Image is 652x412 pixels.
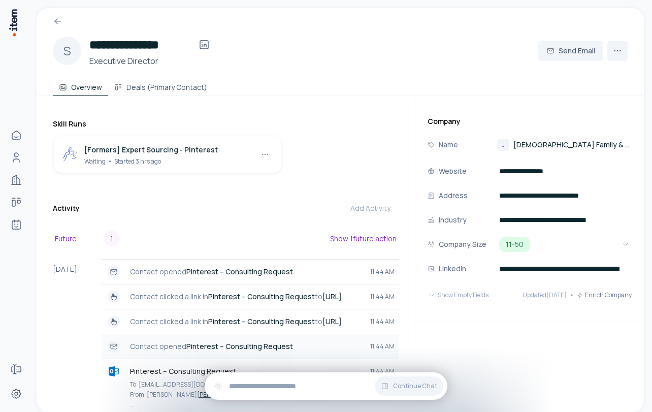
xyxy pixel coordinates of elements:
img: outlook logo [109,366,119,376]
span: Continue Chat [393,382,437,390]
span: Send Email [559,46,595,56]
p: Pinterest – Consulting Request [130,366,362,376]
h3: Activity [53,203,80,213]
button: More actions [607,41,628,61]
div: J [497,139,509,151]
h3: Skill Runs [53,119,399,129]
img: outbound [62,146,78,163]
p: Contact clicked a link in to [130,292,362,302]
h3: Executive Director [89,55,214,67]
span: 11:44 AM [370,367,395,375]
span: [DEMOGRAPHIC_DATA] Family & Child Service - [GEOGRAPHIC_DATA], [US_STATE] [513,140,632,150]
p: Address [439,190,468,201]
p: Company Size [439,239,486,250]
p: Industry [439,214,467,226]
p: Website [439,166,467,177]
button: Enrich Company [577,285,632,305]
p: Contact opened [130,267,362,277]
a: Companies [6,170,26,190]
span: 11:44 AM [370,268,395,276]
strong: Pinterest – Consulting Request [186,341,293,351]
div: [Formers] Expert Sourcing - Pinterest [84,144,218,155]
span: Started 3 hrs ago [114,157,161,166]
a: Contacts [6,147,26,168]
a: Settings [6,384,26,404]
button: Deals (Primary Contact) [108,75,213,96]
button: Continue Chat [375,376,443,396]
a: Forms [6,359,26,379]
p: Name [439,139,458,150]
span: Updated [DATE] [523,291,567,299]
p: Future [55,233,104,244]
p: Contact opened [130,341,362,352]
button: Overview [53,75,108,96]
strong: [URL] [322,316,342,326]
span: 11:44 AM [370,318,395,326]
a: [PERSON_NAME][EMAIL_ADDRESS] [197,390,302,399]
button: Show Empty Fields [428,285,488,305]
span: • [108,156,112,166]
div: 1 [104,231,120,247]
p: LinkedIn [439,263,466,274]
p: To: [EMAIL_ADDRESS][DOMAIN_NAME] From: [PERSON_NAME] Hi [PERSON_NAME], [130,379,395,399]
strong: Pinterest – Consulting Request [208,292,315,301]
p: Show 1 future action [330,234,397,244]
strong: Pinterest – Consulting Request [186,267,293,276]
a: Home [6,125,26,145]
span: 11:44 AM [370,342,395,351]
a: deals [6,192,26,212]
strong: [URL] [322,292,342,301]
p: Contact clicked a link in to [130,316,362,327]
span: Waiting [84,157,106,166]
h3: Company [428,116,632,126]
img: Item Brain Logo [8,8,18,37]
button: Future1Show 1future action [53,227,399,251]
div: Continue Chat [205,372,447,400]
strong: Pinterest – Consulting Request [208,316,315,326]
div: S [53,37,81,65]
button: Add Activity [342,198,399,218]
a: J[DEMOGRAPHIC_DATA] Family & Child Service - [GEOGRAPHIC_DATA], [US_STATE] [497,139,632,151]
button: Send Email [538,41,603,61]
a: Agents [6,214,26,235]
span: 11:44 AM [370,293,395,301]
